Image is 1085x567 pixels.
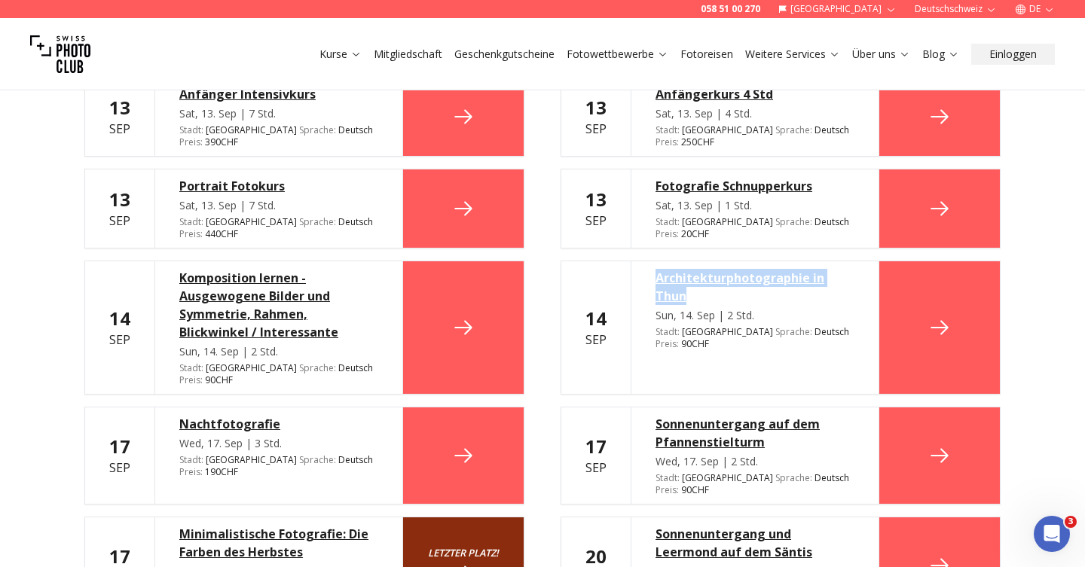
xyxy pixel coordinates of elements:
div: [GEOGRAPHIC_DATA] 390 CHF [179,124,378,148]
span: 3 [1065,516,1077,528]
span: Deutsch [815,326,849,338]
span: Preis : [179,136,203,148]
div: [GEOGRAPHIC_DATA] 90 CHF [656,326,854,350]
b: 13 [109,187,130,212]
button: Über uns [846,44,916,65]
a: Portrait Fotokurs [179,177,378,195]
span: Stadt : [179,123,203,136]
span: Deutsch [338,124,373,136]
a: Fotoreisen [680,47,733,62]
a: Fotografie Schnupperkurs [656,177,854,195]
div: Sep [585,187,607,230]
a: 058 51 00 270 [701,3,760,15]
b: 13 [585,187,607,212]
a: Fotowettbewerbe [567,47,668,62]
b: 13 [109,95,130,120]
a: Blog [922,47,959,62]
span: Sprache : [299,361,336,374]
div: Sun, 14. Sep | 2 Std. [656,308,854,323]
span: Deutsch [338,362,373,374]
img: Swiss photo club [30,24,90,84]
span: Sprache : [299,123,336,136]
b: 14 [585,306,607,331]
span: Sprache : [299,215,336,228]
div: [GEOGRAPHIC_DATA] 190 CHF [179,454,378,478]
div: Sep [585,306,607,349]
a: Architekturphotographie in Thun [656,269,854,305]
span: Preis : [656,227,679,240]
button: Kurse [313,44,368,65]
iframe: Intercom live chat [1034,516,1070,552]
a: Nachtfotografie [179,415,378,433]
div: Wed, 17. Sep | 3 Std. [179,436,378,451]
span: Deutsch [815,216,849,228]
button: Fotowettbewerbe [561,44,674,65]
span: Sprache : [775,325,812,338]
a: Kurse [319,47,362,62]
button: Einloggen [971,44,1055,65]
small: Letzter platz! [428,546,499,560]
button: Weitere Services [739,44,846,65]
a: Komposition lernen - Ausgewogene Bilder und Symmetrie, Rahmen, Blickwinkel / Interessante [179,269,378,341]
span: Stadt : [179,453,203,466]
a: Sonnenuntergang und Leermond auf dem Säntis [656,525,854,561]
span: Stadt : [656,215,680,228]
a: Anfängerkurs 4 Std [656,85,854,103]
a: Über uns [852,47,910,62]
b: 14 [109,306,130,331]
b: 17 [109,434,130,459]
div: Sun, 14. Sep | 2 Std. [179,344,378,359]
div: Sat, 13. Sep | 7 Std. [179,198,378,213]
div: Sep [585,434,607,477]
a: Mitgliedschaft [374,47,442,62]
div: [GEOGRAPHIC_DATA] 90 CHF [656,472,854,496]
div: [GEOGRAPHIC_DATA] 20 CHF [656,216,854,240]
span: Sprache : [775,215,812,228]
a: Anfänger Intensivkurs [179,85,378,103]
button: Mitgliedschaft [368,44,448,65]
button: Blog [916,44,965,65]
span: Preis : [656,483,679,496]
span: Deutsch [815,472,849,484]
span: Stadt : [656,123,680,136]
a: Weitere Services [745,47,840,62]
div: Sep [585,96,607,138]
span: Stadt : [179,215,203,228]
button: Geschenkgutscheine [448,44,561,65]
div: Sat, 13. Sep | 4 Std. [656,106,854,121]
div: Sat, 13. Sep | 1 Std. [656,198,854,213]
span: Stadt : [179,361,203,374]
a: Minimalistische Fotografie: Die Farben des Herbstes [179,525,378,561]
div: Sep [109,434,130,477]
div: [GEOGRAPHIC_DATA] 250 CHF [656,124,854,148]
span: Preis : [179,373,203,386]
span: Preis : [179,227,203,240]
span: Preis : [179,465,203,478]
span: Deutsch [815,124,849,136]
div: [GEOGRAPHIC_DATA] 90 CHF [179,362,378,386]
span: Stadt : [656,325,680,338]
span: Sprache : [775,123,812,136]
span: Deutsch [338,216,373,228]
div: [GEOGRAPHIC_DATA] 440 CHF [179,216,378,240]
div: Sat, 13. Sep | 7 Std. [179,106,378,121]
span: Sprache : [775,471,812,484]
div: Sep [109,306,130,349]
span: Preis : [656,136,679,148]
a: Sonnenuntergang auf dem Pfannenstielturm [656,415,854,451]
button: Fotoreisen [674,44,739,65]
b: 17 [585,434,607,459]
span: Deutsch [338,454,373,466]
span: Sprache : [299,453,336,466]
div: Sep [109,187,130,230]
span: Preis : [656,337,679,350]
div: Wed, 17. Sep | 2 Std. [656,454,854,469]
